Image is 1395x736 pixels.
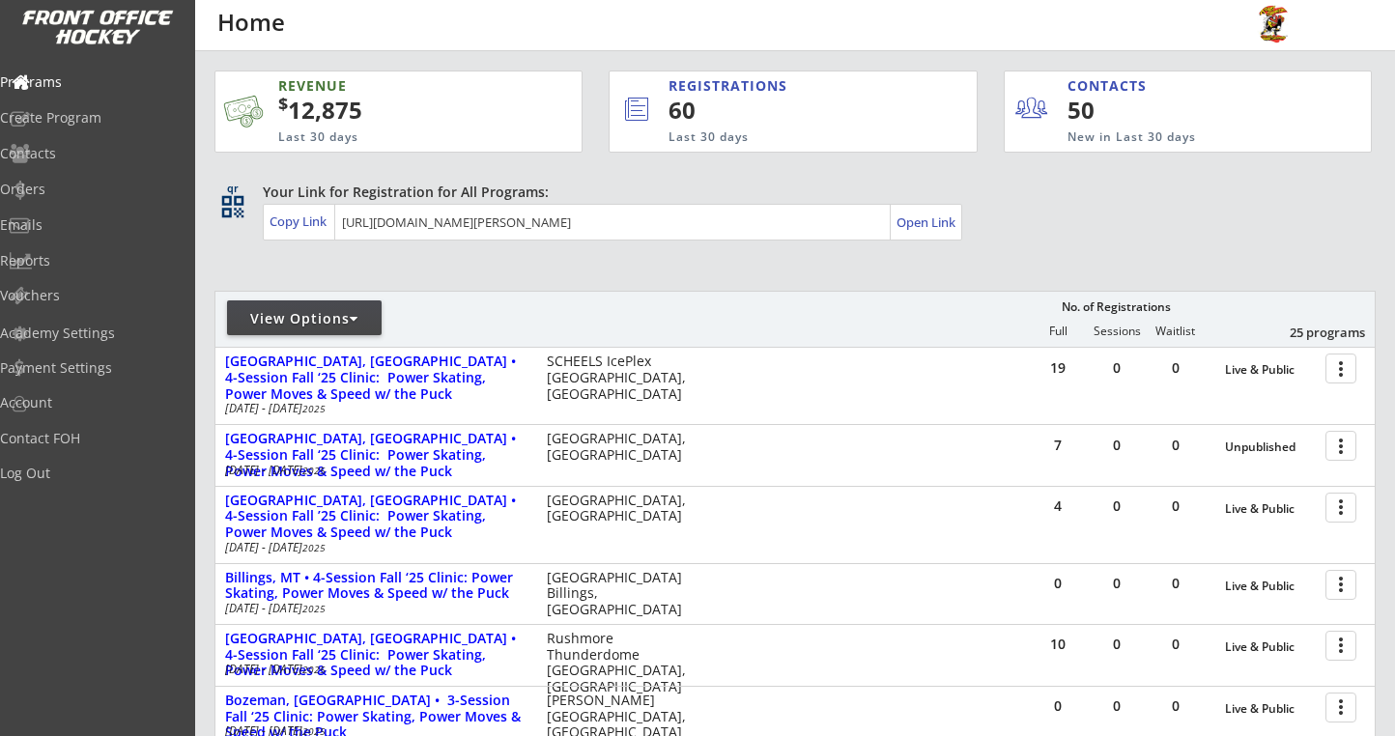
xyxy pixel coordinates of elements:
div: REVENUE [278,76,493,96]
div: Rushmore Thunderdome [GEOGRAPHIC_DATA], [GEOGRAPHIC_DATA] [547,631,698,695]
div: [GEOGRAPHIC_DATA], [GEOGRAPHIC_DATA] • 4-Session Fall ‘25 Clinic: Power Skating, Power Moves & Sp... [225,431,527,479]
div: 60 [669,94,912,127]
div: View Options [227,309,382,328]
em: 2025 [302,602,326,615]
div: Waitlist [1146,325,1204,338]
div: Live & Public [1225,580,1316,593]
button: more_vert [1325,493,1356,523]
div: 0 [1147,499,1205,513]
em: 2025 [302,663,326,676]
div: Last 30 days [669,129,897,146]
div: [DATE] - [DATE] [225,465,521,476]
div: [DATE] - [DATE] [225,603,521,614]
button: more_vert [1325,354,1356,383]
em: 2025 [302,464,326,477]
div: Live & Public [1225,702,1316,716]
div: [DATE] - [DATE] [225,403,521,414]
div: New in Last 30 days [1068,129,1282,146]
div: SCHEELS IcePlex [GEOGRAPHIC_DATA], [GEOGRAPHIC_DATA] [547,354,698,402]
div: Live & Public [1225,640,1316,654]
div: 0 [1029,577,1087,590]
div: 0 [1147,577,1205,590]
div: [GEOGRAPHIC_DATA], [GEOGRAPHIC_DATA] • 4-Session Fall ‘25 Clinic: Power Skating, Power Moves & Sp... [225,631,527,679]
em: 2025 [302,402,326,415]
div: CONTACTS [1068,76,1155,96]
button: more_vert [1325,631,1356,661]
div: 10 [1029,637,1087,651]
div: 0 [1147,361,1205,375]
div: 0 [1147,637,1205,651]
div: 0 [1147,439,1205,452]
a: Open Link [897,209,957,236]
div: Unpublished [1225,440,1316,454]
div: Open Link [897,214,957,231]
div: 0 [1088,699,1146,713]
div: [GEOGRAPHIC_DATA], [GEOGRAPHIC_DATA] • 4-Session Fall ’25 Clinic: Power Skating, Power Moves & Sp... [225,493,527,541]
div: 7 [1029,439,1087,452]
div: 0 [1147,699,1205,713]
div: [GEOGRAPHIC_DATA], [GEOGRAPHIC_DATA] [547,493,698,525]
em: 2025 [302,541,326,554]
button: more_vert [1325,570,1356,600]
div: REGISTRATIONS [669,76,891,96]
div: 19 [1029,361,1087,375]
div: [DATE] - [DATE] [225,542,521,553]
div: Billings, MT • 4-Session Fall ‘25 Clinic: Power Skating, Power Moves & Speed w/ the Puck [225,570,527,603]
div: 0 [1088,577,1146,590]
div: Live & Public [1225,363,1316,377]
div: qr [220,183,243,195]
div: Live & Public [1225,502,1316,516]
button: more_vert [1325,431,1356,461]
div: 4 [1029,499,1087,513]
button: more_vert [1325,693,1356,722]
div: 12,875 [278,94,522,127]
div: Last 30 days [278,129,493,146]
div: [GEOGRAPHIC_DATA] Billings, [GEOGRAPHIC_DATA] [547,570,698,618]
div: 0 [1088,499,1146,513]
div: 0 [1088,361,1146,375]
div: Copy Link [270,212,330,230]
div: 0 [1088,637,1146,651]
div: No. of Registrations [1056,300,1176,314]
div: 0 [1029,699,1087,713]
sup: $ [278,92,288,115]
div: Your Link for Registration for All Programs: [263,183,1316,202]
div: 25 programs [1265,324,1365,341]
div: [GEOGRAPHIC_DATA], [GEOGRAPHIC_DATA] [547,431,698,464]
div: [DATE] - [DATE] [225,664,521,675]
div: Sessions [1088,325,1146,338]
div: 50 [1068,94,1186,127]
div: 0 [1088,439,1146,452]
div: [GEOGRAPHIC_DATA], [GEOGRAPHIC_DATA] • 4-Session Fall ‘25 Clinic: Power Skating, Power Moves & Sp... [225,354,527,402]
button: qr_code [218,192,247,221]
div: Full [1029,325,1087,338]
